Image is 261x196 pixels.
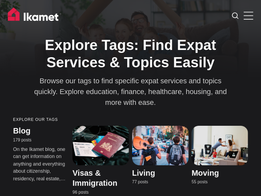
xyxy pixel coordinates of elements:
[72,189,127,196] small: 96 posts
[13,146,68,183] p: On the Ikamet blog, one can get information on anything and everything about citizenship, residen...
[132,126,189,165] img: Living
[13,126,30,135] a: Blog
[72,169,117,188] a: Visas & Immigration
[13,118,248,122] small: Explore our tags
[33,75,228,108] p: Browse our tags to find specific expat services and topics quickly. Explore education, finance, h...
[132,179,187,185] small: 77 posts
[13,137,68,143] small: 179 posts
[72,126,129,165] img: Visas & Immigration
[192,126,248,165] img: Moving
[192,179,246,186] small: 55 posts
[33,37,228,71] h1: Explore Tags: Find Expat Services & Topics Easily
[192,169,219,177] a: Moving
[132,169,155,177] a: Living
[8,8,61,24] img: Ikamet home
